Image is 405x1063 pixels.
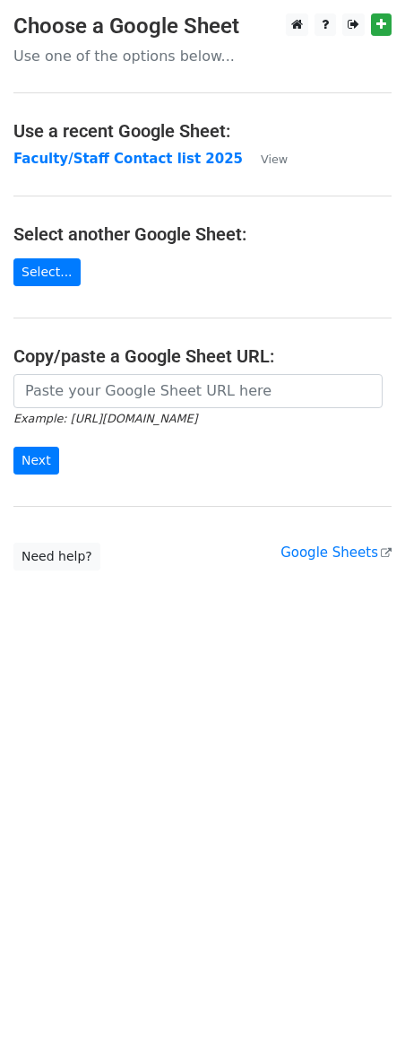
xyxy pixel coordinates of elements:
[13,120,392,142] h4: Use a recent Google Sheet:
[13,345,392,367] h4: Copy/paste a Google Sheet URL:
[261,152,288,166] small: View
[13,543,100,571] a: Need help?
[13,223,392,245] h4: Select another Google Sheet:
[13,47,392,65] p: Use one of the options below...
[13,447,59,475] input: Next
[13,13,392,39] h3: Choose a Google Sheet
[243,151,288,167] a: View
[13,258,81,286] a: Select...
[13,412,197,425] small: Example: [URL][DOMAIN_NAME]
[280,545,392,561] a: Google Sheets
[13,374,383,408] input: Paste your Google Sheet URL here
[13,151,243,167] a: Faculty/Staff Contact list 2025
